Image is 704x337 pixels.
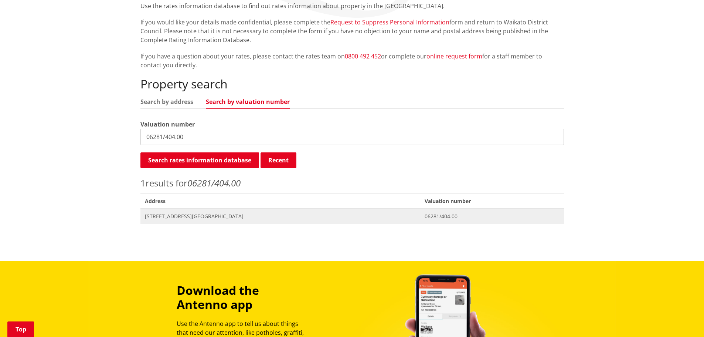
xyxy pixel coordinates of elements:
a: Request to Suppress Personal Information [330,18,449,26]
a: 0800 492 452 [345,52,381,60]
a: [STREET_ADDRESS][GEOGRAPHIC_DATA] 06281/404.00 [140,209,564,224]
a: Search by address [140,99,193,105]
button: Search rates information database [140,152,259,168]
label: Valuation number [140,120,195,129]
span: [STREET_ADDRESS][GEOGRAPHIC_DATA] [145,213,416,220]
p: results for [140,176,564,190]
h2: Property search [140,77,564,91]
span: 06281/404.00 [425,213,559,220]
iframe: Messenger Launcher [670,306,697,333]
p: Use the rates information database to find out rates information about property in the [GEOGRAPHI... [140,1,564,10]
p: If you would like your details made confidential, please complete the form and return to Waikato ... [140,18,564,44]
a: online request form [426,52,482,60]
h3: Download the Antenno app [177,283,310,312]
a: Search by valuation number [206,99,290,105]
input: e.g. 03920/020.01A [140,129,564,145]
a: Top [7,321,34,337]
p: If you have a question about your rates, please contact the rates team on or complete our for a s... [140,52,564,70]
button: Recent [261,152,296,168]
span: 1 [140,177,146,189]
span: Valuation number [420,193,564,209]
em: 06281/404.00 [187,177,241,189]
span: Address [140,193,421,209]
